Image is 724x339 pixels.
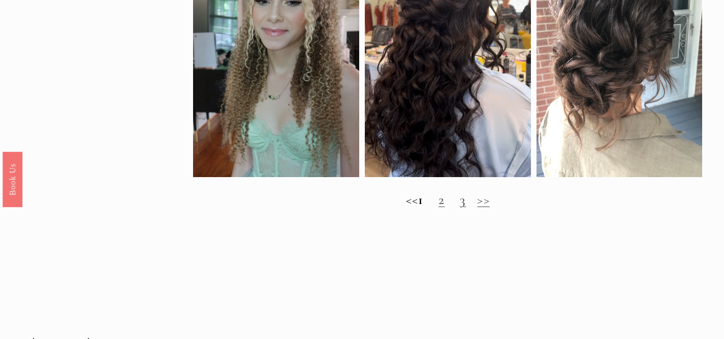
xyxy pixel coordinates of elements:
a: Book Us [3,152,22,207]
a: >> [477,191,490,208]
strong: 1 [418,191,423,208]
a: 3 [460,191,466,208]
a: 2 [438,191,445,208]
h2: << [193,192,702,208]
